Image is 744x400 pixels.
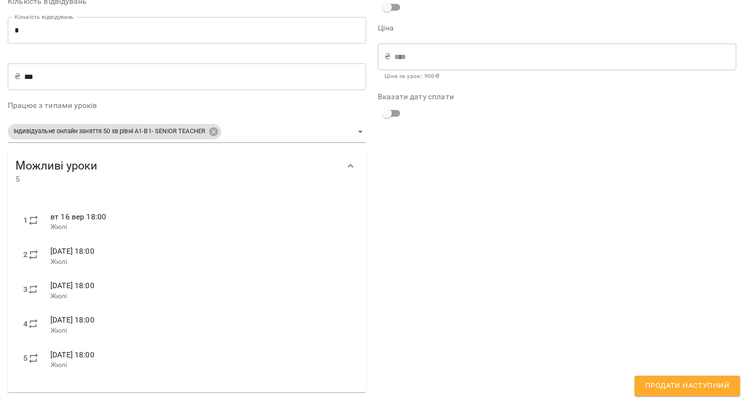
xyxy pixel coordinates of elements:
[378,93,736,101] label: Вказати дату сплати
[8,127,211,136] span: Індивідуальне онлайн заняття 50 хв рівні А1-В1- SENIOR TEACHER
[50,350,94,359] span: [DATE] 18:00
[8,124,221,139] div: Індивідуальне онлайн заняття 50 хв рівні А1-В1- SENIOR TEACHER
[50,292,351,301] p: Жюлі
[378,24,736,32] label: Ціна
[15,71,20,82] p: ₴
[635,376,740,396] button: Продати наступний
[50,212,106,221] span: вт 16 вер 18:00
[23,318,28,330] label: 4
[50,222,351,232] p: Жюлі
[23,215,28,226] label: 1
[50,326,351,336] p: Жюлі
[50,315,94,324] span: [DATE] 18:00
[645,380,729,392] span: Продати наступний
[385,73,439,79] b: Ціна за урок : 900 ₴
[50,257,351,267] p: Жюлі
[50,246,94,256] span: [DATE] 18:00
[15,158,339,173] span: Можливі уроки
[385,51,390,62] p: ₴
[339,154,362,178] button: Show more
[50,281,94,290] span: [DATE] 18:00
[23,353,28,364] label: 5
[8,102,366,109] label: Працює з типами уроків
[23,284,28,295] label: 3
[8,121,366,143] div: Індивідуальне онлайн заняття 50 хв рівні А1-В1- SENIOR TEACHER
[23,249,28,261] label: 2
[15,173,339,185] span: 5
[50,360,351,370] p: Жюлі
